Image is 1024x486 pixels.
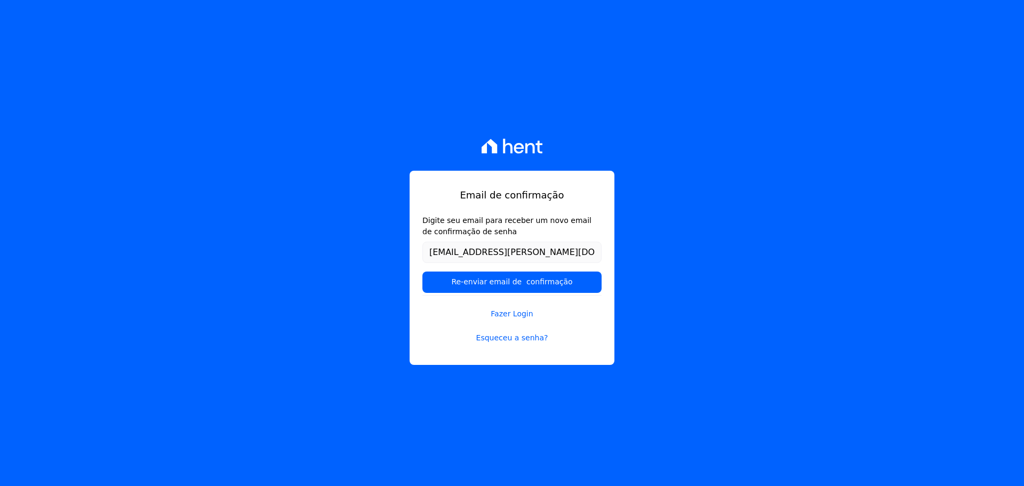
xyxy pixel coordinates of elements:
label: Digite seu email para receber um novo email de confirmação de senha [422,215,602,237]
input: Email [422,242,602,263]
input: Re-enviar email de confirmação [422,272,602,293]
a: Esqueceu a senha? [422,332,602,344]
a: Fazer Login [422,295,602,320]
h1: Email de confirmação [422,188,602,202]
